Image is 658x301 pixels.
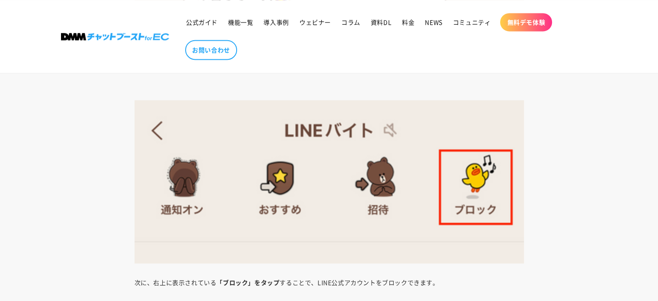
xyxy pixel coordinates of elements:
[299,18,331,26] span: ウェビナー
[397,13,420,31] a: 料金
[228,18,253,26] span: 機能一覧
[258,13,294,31] a: 導入事例
[216,278,279,287] strong: 「ブロック」をタップ
[181,13,223,31] a: 公式ガイド
[185,40,237,60] a: お問い合わせ
[448,13,496,31] a: コミュニティ
[420,13,447,31] a: NEWS
[341,18,360,26] span: コラム
[366,13,397,31] a: 資料DL
[507,18,545,26] span: 無料デモ体験
[402,18,414,26] span: 料金
[263,18,289,26] span: 導入事例
[223,13,258,31] a: 機能一覧
[192,46,230,54] span: お問い合わせ
[453,18,491,26] span: コミュニティ
[336,13,366,31] a: コラム
[186,18,218,26] span: 公式ガイド
[135,63,524,87] p: まずは削除したいLINE公式アカウントのトーク画面を開き、右上の「≡」（通称：ハンバーガーメニュー）をタップします。
[425,18,442,26] span: NEWS
[294,13,336,31] a: ウェビナー
[135,276,524,301] p: 次に、右上に表示されている することで、LINE公式アカウントをブロックできます。
[371,18,392,26] span: 資料DL
[500,13,552,31] a: 無料デモ体験
[61,33,169,40] img: 株式会社DMM Boost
